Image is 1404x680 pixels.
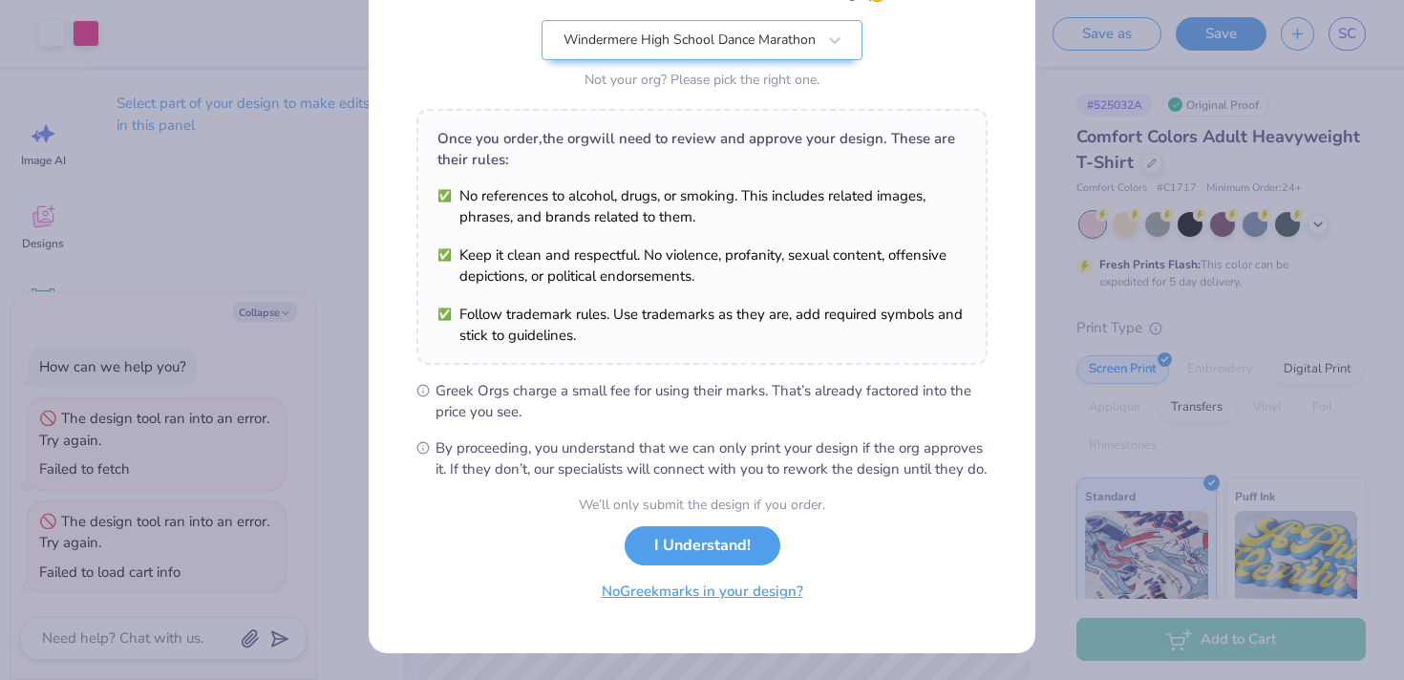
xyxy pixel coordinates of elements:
[585,572,819,611] button: NoGreekmarks in your design?
[437,185,967,227] li: No references to alcohol, drugs, or smoking. This includes related images, phrases, and brands re...
[436,437,988,479] span: By proceeding, you understand that we can only print your design if the org approves it. If they ...
[436,380,988,422] span: Greek Orgs charge a small fee for using their marks. That’s already factored into the price you see.
[579,495,825,515] div: We’ll only submit the design if you order.
[437,128,967,170] div: Once you order, the org will need to review and approve your design. These are their rules:
[437,304,967,346] li: Follow trademark rules. Use trademarks as they are, add required symbols and stick to guidelines.
[437,244,967,287] li: Keep it clean and respectful. No violence, profanity, sexual content, offensive depictions, or po...
[625,526,780,565] button: I Understand!
[542,70,862,90] div: Not your org? Please pick the right one.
